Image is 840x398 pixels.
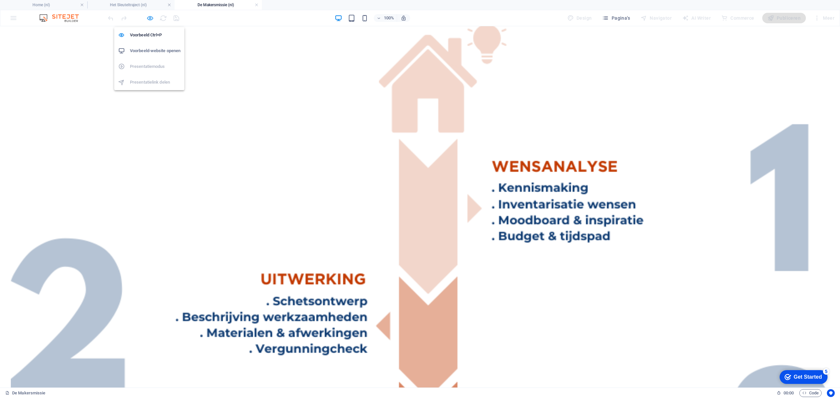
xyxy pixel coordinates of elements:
[130,47,180,55] h6: Voorbeeld-website openen
[374,14,397,22] button: 100%
[130,31,180,39] h6: Voorbeeld Ctrl+P
[565,13,595,23] div: Design (Ctrl+Alt+Y)
[788,390,789,395] span: :
[5,389,46,397] a: Klik om selectie op te heffen, dubbelklik om Pagina's te open
[802,389,819,397] span: Code
[19,7,48,13] div: Get Started
[827,389,835,397] button: Usercentrics
[784,389,794,397] span: 00 00
[602,15,630,21] span: Pagina's
[777,389,794,397] h6: Sessietijd
[5,3,53,17] div: Get Started 5 items remaining, 0% complete
[799,389,822,397] button: Code
[49,1,55,8] div: 5
[384,14,394,22] h6: 100%
[599,13,633,23] button: Pagina's
[38,14,87,22] img: Editor Logo
[401,15,407,21] i: Stel bij het wijzigen van de grootte van de weergegeven website automatisch het juist zoomniveau ...
[87,1,175,9] h4: Het Sleuteltraject (nl)
[175,1,262,9] h4: De Makersmissie (nl)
